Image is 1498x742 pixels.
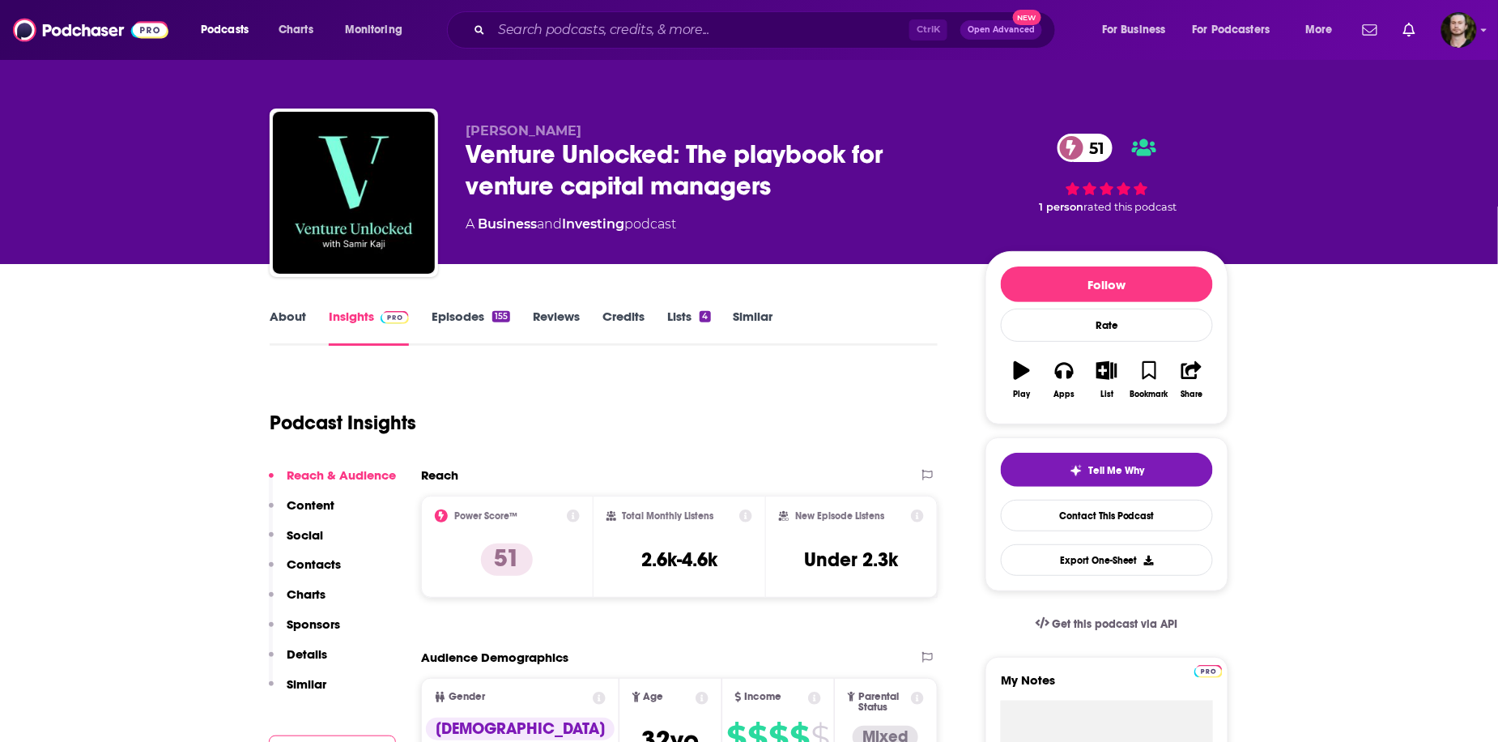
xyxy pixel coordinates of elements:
[1013,10,1042,25] span: New
[533,309,580,346] a: Reviews
[1091,17,1186,43] button: open menu
[1128,351,1170,409] button: Bookmark
[537,216,562,232] span: and
[454,510,517,522] h2: Power Score™
[201,19,249,41] span: Podcasts
[734,309,773,346] a: Similar
[644,692,664,702] span: Age
[562,216,624,232] a: Investing
[1001,453,1213,487] button: tell me why sparkleTell Me Why
[960,20,1042,40] button: Open AdvancedNew
[269,467,396,497] button: Reach & Audience
[1130,390,1168,399] div: Bookmark
[641,548,717,572] h3: 2.6k-4.6k
[1043,351,1085,409] button: Apps
[1441,12,1477,48] img: User Profile
[1070,464,1083,477] img: tell me why sparkle
[623,510,714,522] h2: Total Monthly Listens
[462,11,1071,49] div: Search podcasts, credits, & more...
[1039,201,1083,213] span: 1 person
[667,309,710,346] a: Lists4
[270,411,416,435] h1: Podcast Insights
[1193,19,1270,41] span: For Podcasters
[1001,544,1213,576] button: Export One-Sheet
[1182,17,1294,43] button: open menu
[287,586,326,602] p: Charts
[270,309,306,346] a: About
[1194,663,1223,678] a: Pro website
[1305,19,1333,41] span: More
[287,497,334,513] p: Content
[985,123,1228,224] div: 51 1 personrated this podcast
[345,19,402,41] span: Monitoring
[287,676,326,692] p: Similar
[1100,390,1113,399] div: List
[329,309,409,346] a: InsightsPodchaser Pro
[858,692,908,713] span: Parental Status
[1053,617,1178,631] span: Get this podcast via API
[279,19,313,41] span: Charts
[795,510,884,522] h2: New Episode Listens
[602,309,645,346] a: Credits
[1102,19,1166,41] span: For Business
[1001,500,1213,531] a: Contact This Podcast
[421,467,458,483] h2: Reach
[269,527,323,557] button: Social
[1194,665,1223,678] img: Podchaser Pro
[426,718,615,740] div: [DEMOGRAPHIC_DATA]
[1171,351,1213,409] button: Share
[1001,267,1213,302] button: Follow
[1023,604,1191,644] a: Get this podcast via API
[1058,134,1113,162] a: 51
[1054,390,1075,399] div: Apps
[1083,201,1177,213] span: rated this podcast
[745,692,782,702] span: Income
[1294,17,1353,43] button: open menu
[269,646,327,676] button: Details
[269,556,341,586] button: Contacts
[273,112,435,274] img: Venture Unlocked: The playbook for venture capital managers
[909,19,947,41] span: Ctrl K
[700,311,710,322] div: 4
[432,309,510,346] a: Episodes155
[269,586,326,616] button: Charts
[1014,390,1031,399] div: Play
[492,17,909,43] input: Search podcasts, credits, & more...
[492,311,510,322] div: 155
[287,616,340,632] p: Sponsors
[269,497,334,527] button: Content
[1441,12,1477,48] span: Logged in as OutlierAudio
[1089,464,1145,477] span: Tell Me Why
[968,26,1035,34] span: Open Advanced
[1001,351,1043,409] button: Play
[334,17,423,43] button: open menu
[466,123,581,139] span: [PERSON_NAME]
[287,556,341,572] p: Contacts
[268,17,323,43] a: Charts
[449,692,485,702] span: Gender
[269,676,326,706] button: Similar
[13,15,168,45] img: Podchaser - Follow, Share and Rate Podcasts
[481,544,533,576] p: 51
[287,467,396,483] p: Reach & Audience
[1397,16,1422,44] a: Show notifications dropdown
[805,548,899,572] h3: Under 2.3k
[1441,12,1477,48] button: Show profile menu
[478,216,537,232] a: Business
[381,311,409,324] img: Podchaser Pro
[189,17,270,43] button: open menu
[269,616,340,646] button: Sponsors
[1001,672,1213,701] label: My Notes
[1181,390,1202,399] div: Share
[1001,309,1213,342] div: Rate
[466,215,676,234] div: A podcast
[1356,16,1384,44] a: Show notifications dropdown
[287,527,323,543] p: Social
[1074,134,1113,162] span: 51
[1086,351,1128,409] button: List
[421,650,568,665] h2: Audience Demographics
[287,646,327,662] p: Details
